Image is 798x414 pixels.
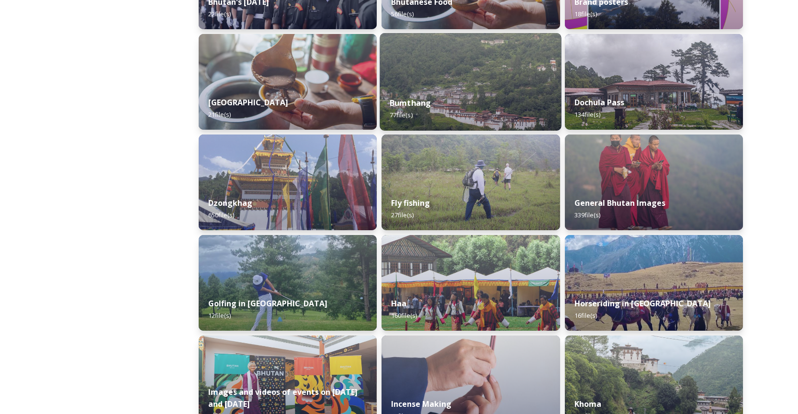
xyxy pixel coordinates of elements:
[380,33,562,131] img: Bumthang%2520180723%2520by%2520Amp%2520Sripimanwat-20.jpg
[208,298,327,309] strong: Golfing in [GEOGRAPHIC_DATA]
[199,235,377,331] img: IMG_0877.jpeg
[565,34,743,130] img: 2022-10-01%252011.41.43.jpg
[391,399,451,409] strong: Incense Making
[390,111,413,119] span: 77 file(s)
[574,97,624,108] strong: Dochula Pass
[208,97,288,108] strong: [GEOGRAPHIC_DATA]
[382,134,560,230] img: by%2520Ugyen%2520Wangchuk14.JPG
[391,198,430,208] strong: Fly fishing
[390,98,431,108] strong: Bumthang
[391,10,414,18] span: 56 file(s)
[574,399,601,409] strong: Khoma
[391,298,406,309] strong: Haa
[574,311,597,320] span: 16 file(s)
[199,134,377,230] img: Festival%2520Header.jpg
[391,311,417,320] span: 160 file(s)
[208,110,231,119] span: 21 file(s)
[382,235,560,331] img: Haa%2520Summer%2520Festival1.jpeg
[208,311,231,320] span: 12 file(s)
[574,110,600,119] span: 134 file(s)
[208,198,252,208] strong: Dzongkhag
[208,10,231,18] span: 22 file(s)
[574,10,597,18] span: 18 file(s)
[208,387,358,409] strong: Images and videos of events on [DATE] and [DATE]
[574,198,665,208] strong: General Bhutan Images
[574,211,600,219] span: 339 file(s)
[208,211,234,219] span: 650 file(s)
[391,211,414,219] span: 27 file(s)
[574,298,711,309] strong: Horseriding in [GEOGRAPHIC_DATA]
[565,235,743,331] img: Horseriding%2520in%2520Bhutan2.JPG
[199,34,377,130] img: Bumdeling%2520090723%2520by%2520Amp%2520Sripimanwat-4%25202.jpg
[565,134,743,230] img: MarcusWestbergBhutanHiRes-23.jpg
